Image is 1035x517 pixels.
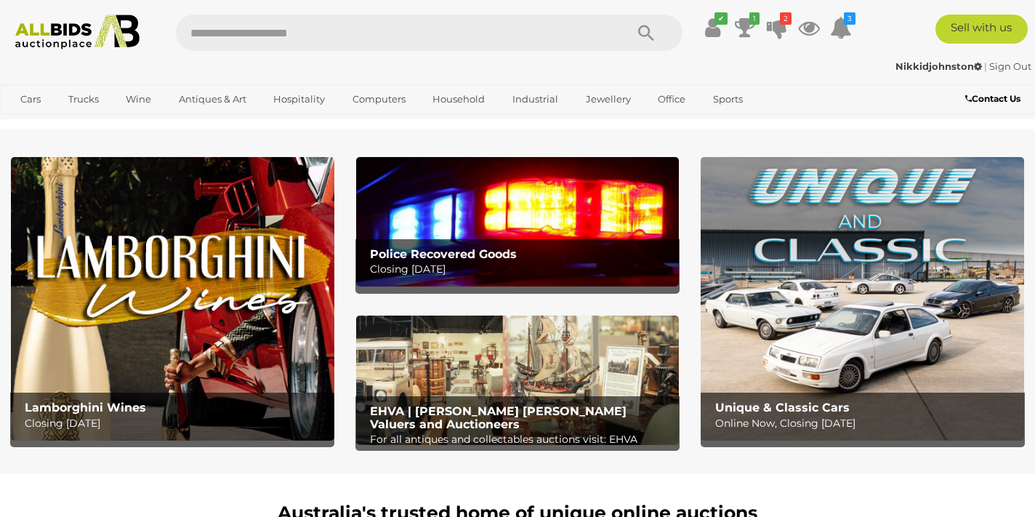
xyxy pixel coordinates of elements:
img: Police Recovered Goods [356,157,680,286]
a: Sign Out [989,60,1031,72]
a: 1 [734,15,756,41]
b: Unique & Classic Cars [715,401,850,414]
p: Closing [DATE] [25,414,327,433]
img: EHVA | Evans Hastings Valuers and Auctioneers [356,316,680,445]
button: Search [610,15,682,51]
a: 3 [830,15,852,41]
p: Online Now, Closing [DATE] [715,414,1018,433]
a: Wine [116,87,161,111]
b: Lamborghini Wines [25,401,146,414]
a: Computers [343,87,415,111]
a: Office [648,87,695,111]
a: Jewellery [576,87,640,111]
b: Contact Us [965,93,1020,104]
a: Trucks [59,87,108,111]
img: Lamborghini Wines [11,157,334,441]
a: ✔ [702,15,724,41]
a: Industrial [503,87,568,111]
a: [GEOGRAPHIC_DATA] [11,111,133,135]
a: Hospitality [264,87,334,111]
a: Sell with us [935,15,1028,44]
b: EHVA | [PERSON_NAME] [PERSON_NAME] Valuers and Auctioneers [370,404,627,431]
span: | [984,60,987,72]
a: Contact Us [965,91,1024,107]
a: Police Recovered Goods Police Recovered Goods Closing [DATE] [356,157,680,286]
img: Allbids.com.au [8,15,147,49]
a: Unique & Classic Cars Unique & Classic Cars Online Now, Closing [DATE] [701,157,1024,441]
a: Cars [11,87,50,111]
a: Lamborghini Wines Lamborghini Wines Closing [DATE] [11,157,334,441]
a: 2 [766,15,788,41]
a: Household [423,87,494,111]
i: ✔ [714,12,728,25]
i: 3 [844,12,855,25]
strong: Nikkidjohnston [895,60,982,72]
p: Closing [DATE] [370,260,672,278]
i: 2 [780,12,792,25]
img: Unique & Classic Cars [701,157,1024,441]
a: Nikkidjohnston [895,60,984,72]
a: EHVA | Evans Hastings Valuers and Auctioneers EHVA | [PERSON_NAME] [PERSON_NAME] Valuers and Auct... [356,316,680,445]
p: For all antiques and collectables auctions visit: EHVA [370,430,672,449]
b: Police Recovered Goods [370,247,517,261]
i: 1 [749,12,760,25]
a: Sports [704,87,752,111]
a: Antiques & Art [169,87,256,111]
